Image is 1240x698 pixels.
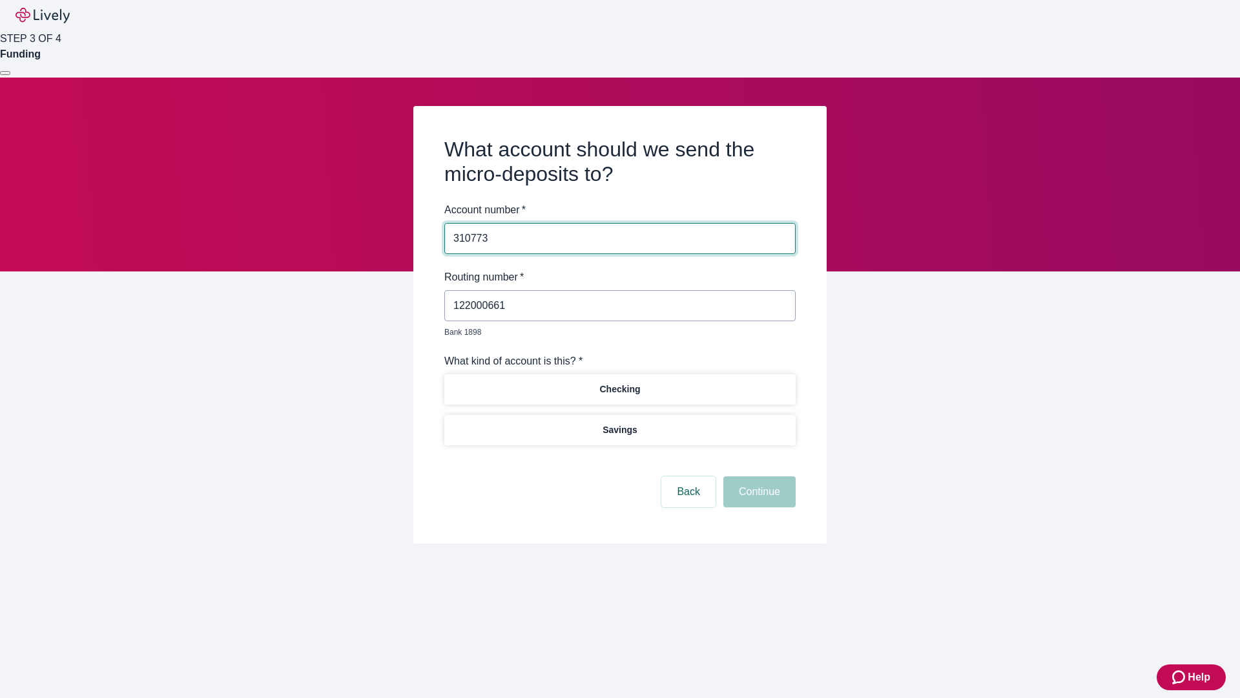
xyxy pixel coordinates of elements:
label: Routing number [444,270,524,285]
button: Savings [444,415,796,445]
svg: Zendesk support icon [1172,670,1188,685]
span: Help [1188,670,1210,685]
button: Checking [444,374,796,405]
img: Lively [15,8,70,23]
label: Account number [444,202,526,218]
p: Checking [599,383,640,396]
button: Back [661,476,716,507]
p: Bank 1898 [444,326,787,338]
h2: What account should we send the micro-deposits to? [444,137,796,187]
label: What kind of account is this? * [444,354,583,369]
p: Savings [603,423,637,437]
button: Zendesk support iconHelp [1157,664,1226,690]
